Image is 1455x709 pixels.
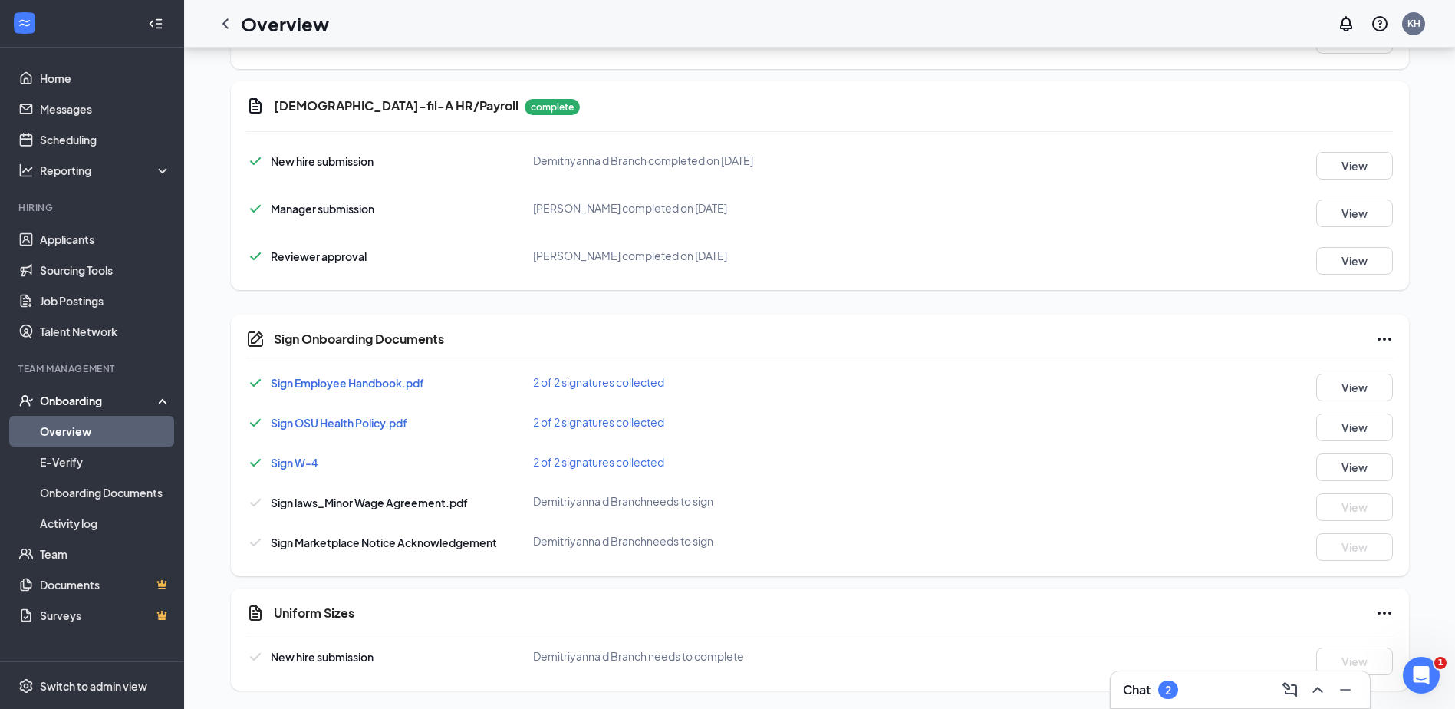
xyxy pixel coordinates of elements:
button: View [1316,533,1393,561]
iframe: Intercom live chat [1403,657,1440,694]
span: [PERSON_NAME] completed on [DATE] [533,249,727,262]
button: ComposeMessage [1278,678,1302,702]
svg: CustomFormIcon [246,604,265,622]
span: 2 of 2 signatures collected [533,415,664,429]
span: New hire submission [271,154,374,168]
svg: Checkmark [246,200,265,218]
a: Sourcing Tools [40,255,171,285]
svg: Checkmark [246,414,265,432]
button: View [1316,453,1393,481]
svg: Ellipses [1375,330,1394,348]
div: Switch to admin view [40,678,147,694]
h5: Uniform Sizes [274,605,354,622]
span: New hire submission [271,650,374,664]
button: ChevronUp [1305,678,1330,702]
div: Demitriyanna d Branch needs to sign [533,533,916,549]
span: 1 [1434,657,1447,669]
svg: WorkstreamLogo [17,15,32,31]
svg: Analysis [18,163,34,178]
svg: Notifications [1337,15,1355,33]
svg: Checkmark [246,533,265,552]
div: Onboarding [40,393,158,408]
svg: UserCheck [18,393,34,408]
a: SurveysCrown [40,600,171,631]
svg: Collapse [148,16,163,31]
svg: CompanyDocumentIcon [246,330,265,348]
div: Team Management [18,362,168,375]
div: KH [1407,17,1420,30]
svg: Settings [18,678,34,694]
svg: QuestionInfo [1371,15,1389,33]
svg: Checkmark [246,247,265,265]
svg: Document [246,97,265,115]
button: View [1316,200,1393,227]
svg: Checkmark [246,152,265,170]
h1: Overview [241,11,329,37]
a: Scheduling [40,124,171,155]
div: Hiring [18,201,168,214]
a: Onboarding Documents [40,477,171,508]
a: DocumentsCrown [40,569,171,600]
span: Manager submission [271,202,374,216]
button: View [1316,152,1393,180]
svg: Ellipses [1375,604,1394,622]
div: 2 [1165,684,1171,697]
svg: Checkmark [246,648,265,666]
a: Sign OSU Health Policy.pdf [271,416,407,430]
button: Minimize [1333,678,1358,702]
button: View [1316,414,1393,441]
span: Demitriyanna d Branch completed on [DATE] [533,153,753,167]
svg: ChevronLeft [216,15,235,33]
a: Activity log [40,508,171,539]
span: 2 of 2 signatures collected [533,375,664,389]
a: Messages [40,94,171,124]
svg: Checkmark [246,493,265,512]
h3: Chat [1123,681,1151,698]
a: Sign W-4 [271,456,318,470]
h5: Sign Onboarding Documents [274,331,444,348]
div: Demitriyanna d Branch needs to sign [533,493,916,509]
a: E-Verify [40,447,171,477]
p: complete [525,99,580,115]
svg: Checkmark [246,453,265,472]
svg: Checkmark [246,374,265,392]
a: Home [40,63,171,94]
a: Sign Employee Handbook.pdf [271,376,424,390]
a: Applicants [40,224,171,255]
span: Sign Marketplace Notice Acknowledgement [271,536,497,549]
svg: ComposeMessage [1281,681,1299,699]
a: Talent Network [40,316,171,347]
button: View [1316,493,1393,521]
span: 2 of 2 signatures collected [533,455,664,469]
span: Sign laws_Minor Wage Agreement.pdf [271,496,468,509]
a: Job Postings [40,285,171,316]
svg: ChevronUp [1309,681,1327,699]
span: Demitriyanna d Branch needs to complete [533,649,744,663]
button: View [1316,247,1393,275]
button: View [1316,374,1393,401]
span: [PERSON_NAME] completed on [DATE] [533,201,727,215]
button: View [1316,648,1393,675]
h5: [DEMOGRAPHIC_DATA]-fil-A HR/Payroll [274,97,518,114]
span: Reviewer approval [271,249,367,263]
a: Overview [40,416,171,447]
div: Reporting [40,163,172,178]
svg: Minimize [1336,681,1355,699]
a: Team [40,539,171,569]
